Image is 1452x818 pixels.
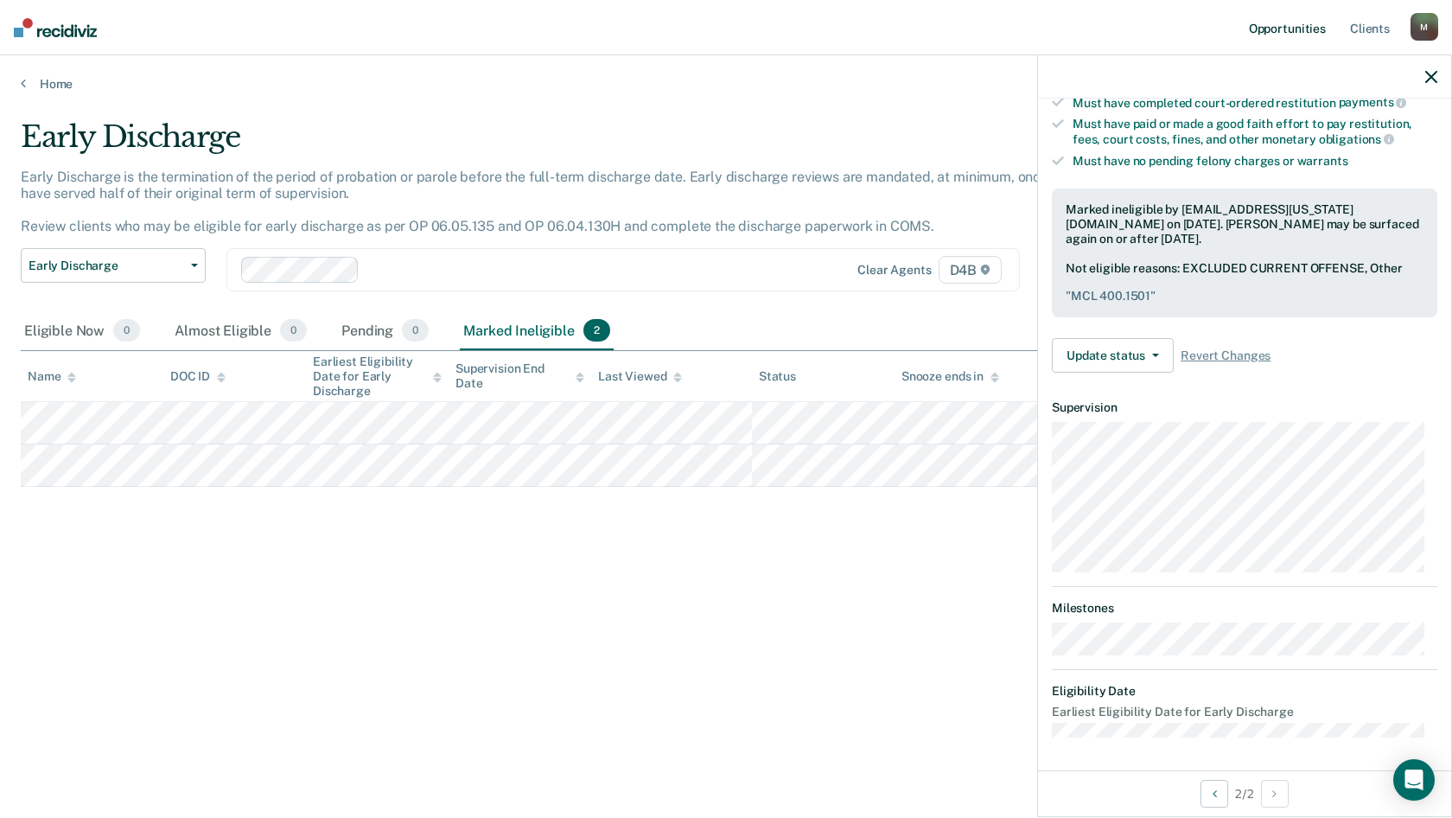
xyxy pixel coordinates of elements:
div: M [1411,13,1438,41]
span: D4B [939,256,1002,284]
span: warrants [1297,154,1348,168]
div: Marked Ineligible [460,312,614,350]
div: Open Intercom Messenger [1393,759,1435,801]
div: Last Viewed [598,369,682,384]
span: 0 [402,319,429,342]
button: Next Opportunity [1261,780,1289,808]
pre: " MCL 400.1501 " [1066,289,1423,304]
div: Eligible Now [21,312,143,350]
span: 0 [280,319,307,342]
div: Clear agents [857,263,931,278]
img: Recidiviz [14,18,97,37]
div: Must have no pending felony charges or [1073,154,1437,169]
div: Almost Eligible [171,312,310,350]
span: 0 [113,319,140,342]
span: obligations [1319,132,1394,146]
span: payments [1339,95,1407,109]
div: Early Discharge [21,119,1110,169]
span: Revert Changes [1181,348,1270,363]
dt: Earliest Eligibility Date for Early Discharge [1052,705,1437,719]
div: Earliest Eligibility Date for Early Discharge [313,355,442,398]
div: Supervision End Date [455,361,584,391]
span: 2 [583,319,610,342]
p: Early Discharge is the termination of the period of probation or parole before the full-term disc... [21,169,1094,235]
button: Update status [1052,338,1174,373]
div: Name [28,369,76,384]
div: Must have completed court-ordered restitution [1073,95,1437,111]
div: Snooze ends in [901,369,999,384]
dt: Supervision [1052,400,1437,415]
div: DOC ID [170,369,226,384]
div: 2 / 2 [1038,770,1451,816]
dt: Eligibility Date [1052,684,1437,699]
span: Early Discharge [29,259,184,273]
div: Status [759,369,796,384]
dt: Milestones [1052,601,1437,616]
div: Not eligible reasons: EXCLUDED CURRENT OFFENSE, Other [1066,261,1423,304]
div: Marked ineligible by [EMAIL_ADDRESS][US_STATE][DOMAIN_NAME] on [DATE]. [PERSON_NAME] may be surfa... [1066,202,1423,246]
button: Previous Opportunity [1200,780,1228,808]
div: Must have paid or made a good faith effort to pay restitution, fees, court costs, fines, and othe... [1073,117,1437,146]
div: Pending [338,312,432,350]
a: Home [21,76,1431,92]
